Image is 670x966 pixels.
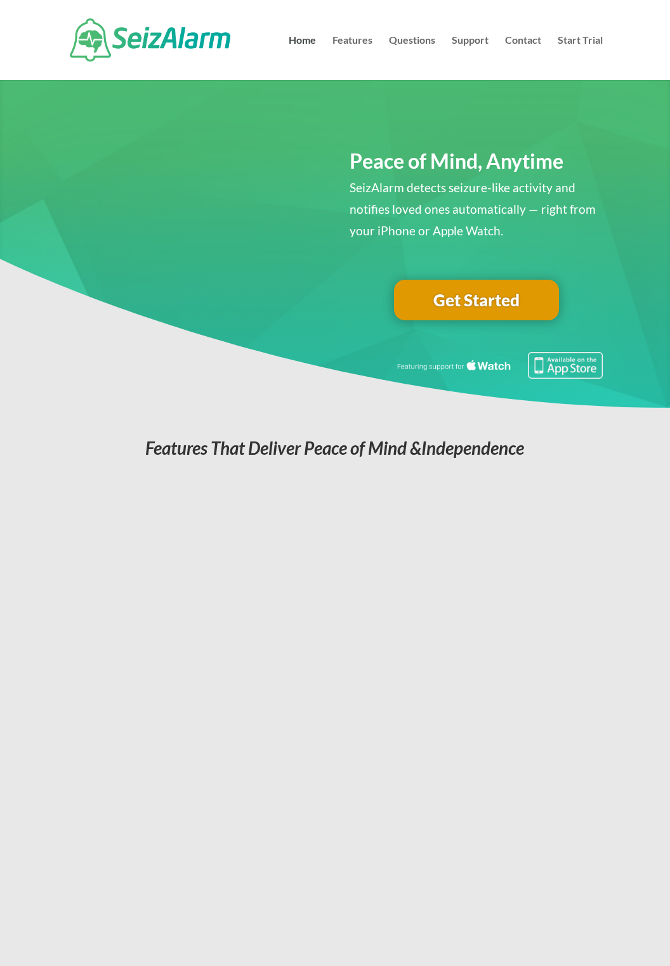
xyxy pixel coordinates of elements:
[505,36,541,80] a: Contact
[394,280,559,320] a: Get Started
[350,180,596,238] span: SeizAlarm detects seizure-like activity and notifies loved ones automatically — right from your i...
[289,36,316,80] a: Home
[421,437,524,459] span: Independence
[332,36,372,80] a: Features
[350,148,563,173] span: Peace of Mind, Anytime
[145,437,524,459] em: Features That Deliver Peace of Mind &
[389,36,435,80] a: Questions
[70,18,230,62] img: SeizAlarm
[395,352,603,379] img: Seizure detection available in the Apple App Store.
[558,36,603,80] a: Start Trial
[395,367,603,381] a: Featuring seizure detection support for the Apple Watch
[452,36,489,80] a: Support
